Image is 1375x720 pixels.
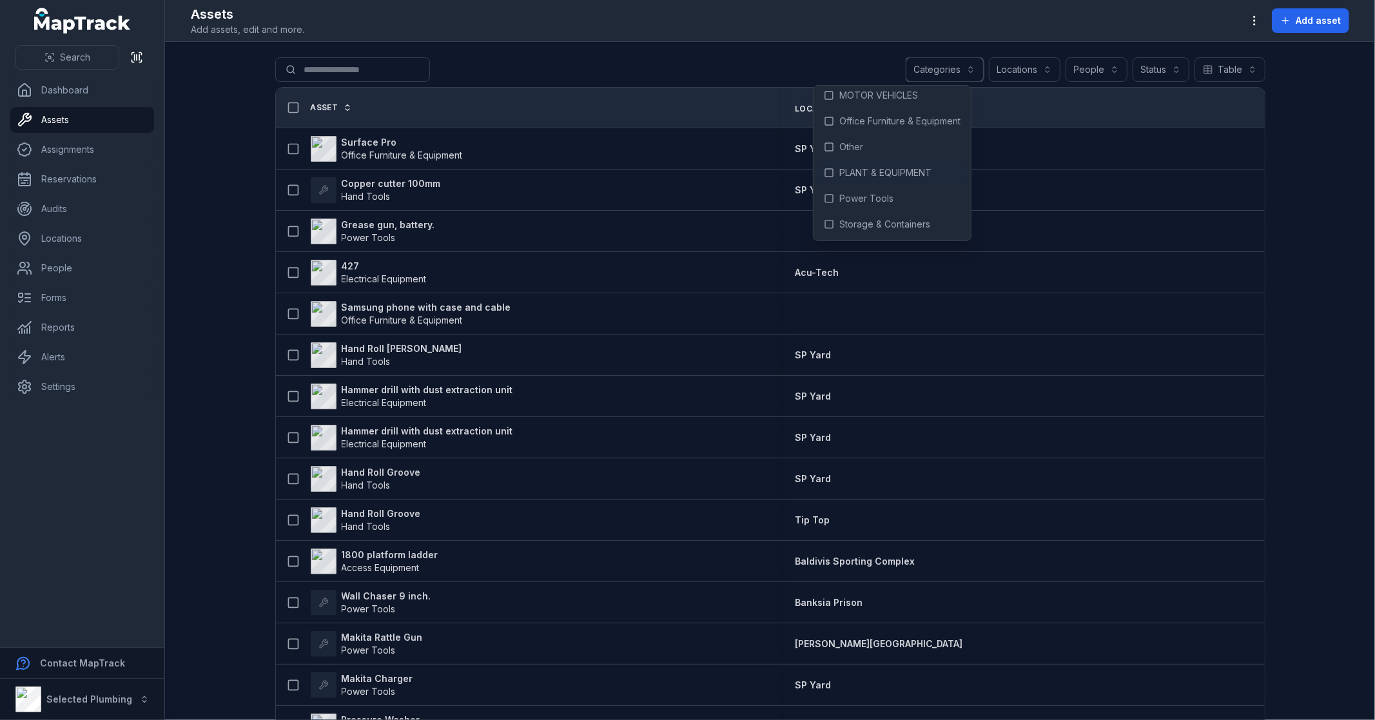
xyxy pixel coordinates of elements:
[311,102,338,113] span: Asset
[795,267,839,278] span: Acu-Tech
[10,285,154,311] a: Forms
[342,301,511,314] strong: Samsung phone with case and cable
[342,672,413,685] strong: Makita Charger
[1066,57,1127,82] button: People
[15,45,119,70] button: Search
[10,226,154,251] a: Locations
[906,57,984,82] button: Categories
[795,104,838,114] span: Location
[795,184,831,195] span: SP Yard
[311,301,511,327] a: Samsung phone with case and cableOffice Furniture & Equipment
[10,315,154,340] a: Reports
[989,57,1060,82] button: Locations
[10,255,154,281] a: People
[311,260,427,286] a: 427Electrical Equipment
[311,136,463,162] a: Surface ProOffice Furniture & Equipment
[795,472,831,485] a: SP Yard
[311,342,462,368] a: Hand Roll [PERSON_NAME]Hand Tools
[795,638,962,649] span: [PERSON_NAME][GEOGRAPHIC_DATA]
[10,196,154,222] a: Audits
[191,5,304,23] h2: Assets
[795,391,831,402] span: SP Yard
[839,192,893,205] span: Power Tools
[342,438,427,449] span: Electrical Equipment
[1133,57,1189,82] button: Status
[342,342,462,355] strong: Hand Roll [PERSON_NAME]
[1195,57,1265,82] button: Table
[795,679,831,690] span: SP Yard
[342,590,431,603] strong: Wall Chaser 9 inch.
[342,219,435,231] strong: Grease gun, battery.
[311,177,441,203] a: Copper cutter 100mmHand Tools
[1296,14,1341,27] span: Add asset
[311,219,435,244] a: Grease gun, battery.Power Tools
[342,232,396,243] span: Power Tools
[342,686,396,697] span: Power Tools
[342,384,513,396] strong: Hammer drill with dust extraction unit
[311,384,513,409] a: Hammer drill with dust extraction unitElectrical Equipment
[839,89,918,102] span: MOTOR VEHICLES
[342,136,463,149] strong: Surface Pro
[10,137,154,162] a: Assignments
[795,473,831,484] span: SP Yard
[311,672,413,698] a: Makita ChargerPower Tools
[342,549,438,561] strong: 1800 platform ladder
[342,356,391,367] span: Hand Tools
[342,603,396,614] span: Power Tools
[795,142,831,155] a: SP Yard
[795,143,831,154] span: SP Yard
[342,273,427,284] span: Electrical Equipment
[795,514,830,527] a: Tip Top
[342,645,396,656] span: Power Tools
[342,507,421,520] strong: Hand Roll Groove
[191,23,304,36] span: Add assets, edit and more.
[795,432,831,443] span: SP Yard
[342,562,420,573] span: Access Equipment
[40,657,125,668] strong: Contact MapTrack
[839,166,931,179] span: PLANT & EQUIPMENT
[311,102,353,113] a: Asset
[10,374,154,400] a: Settings
[311,549,438,574] a: 1800 platform ladderAccess Equipment
[342,466,421,479] strong: Hand Roll Groove
[795,596,863,609] a: Banksia Prison
[10,107,154,133] a: Assets
[34,8,131,34] a: MapTrack
[342,397,427,408] span: Electrical Equipment
[795,184,831,197] a: SP Yard
[342,191,391,202] span: Hand Tools
[342,260,427,273] strong: 427
[46,694,132,705] strong: Selected Plumbing
[60,51,90,64] span: Search
[795,597,863,608] span: Banksia Prison
[795,266,839,279] a: Acu-Tech
[795,556,915,567] span: Baldivis Sporting Complex
[342,521,391,532] span: Hand Tools
[795,431,831,444] a: SP Yard
[795,349,831,362] a: SP Yard
[795,555,915,568] a: Baldivis Sporting Complex
[10,166,154,192] a: Reservations
[1272,8,1349,33] button: Add asset
[311,590,431,616] a: Wall Chaser 9 inch.Power Tools
[311,425,513,451] a: Hammer drill with dust extraction unitElectrical Equipment
[311,507,421,533] a: Hand Roll GrooveHand Tools
[342,425,513,438] strong: Hammer drill with dust extraction unit
[311,466,421,492] a: Hand Roll GrooveHand Tools
[795,390,831,403] a: SP Yard
[342,177,441,190] strong: Copper cutter 100mm
[10,344,154,370] a: Alerts
[839,115,961,128] span: Office Furniture & Equipment
[795,349,831,360] span: SP Yard
[795,637,962,650] a: [PERSON_NAME][GEOGRAPHIC_DATA]
[839,218,930,231] span: Storage & Containers
[342,150,463,161] span: Office Furniture & Equipment
[311,631,423,657] a: Makita Rattle GunPower Tools
[795,679,831,692] a: SP Yard
[342,315,463,326] span: Office Furniture & Equipment
[342,631,423,644] strong: Makita Rattle Gun
[10,77,154,103] a: Dashboard
[342,480,391,491] span: Hand Tools
[795,514,830,525] span: Tip Top
[839,141,863,153] span: Other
